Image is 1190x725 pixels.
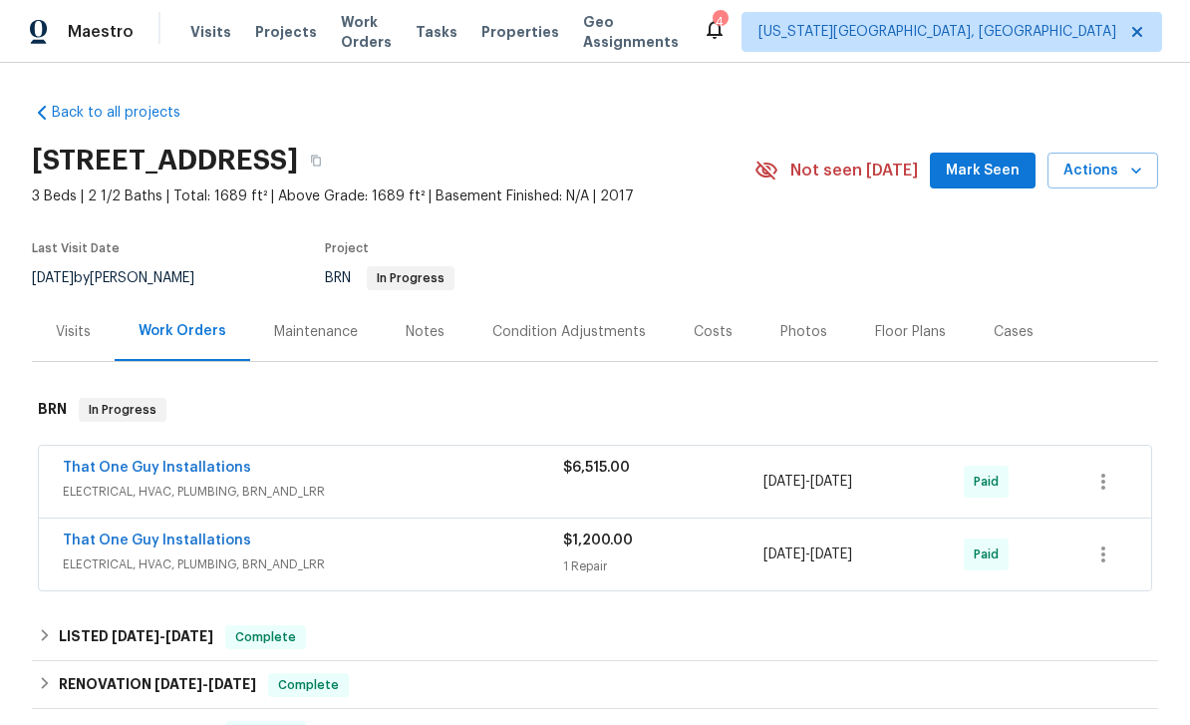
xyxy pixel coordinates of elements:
[416,25,457,39] span: Tasks
[32,378,1158,442] div: BRN In Progress
[563,534,633,547] span: $1,200.00
[63,534,251,547] a: That One Guy Installations
[341,12,392,52] span: Work Orders
[481,22,559,42] span: Properties
[208,677,256,691] span: [DATE]
[974,544,1007,564] span: Paid
[758,22,1116,42] span: [US_STATE][GEOGRAPHIC_DATA], [GEOGRAPHIC_DATA]
[930,153,1036,189] button: Mark Seen
[994,322,1034,342] div: Cases
[946,159,1020,183] span: Mark Seen
[325,271,454,285] span: BRN
[298,143,334,179] button: Copy Address
[255,22,317,42] span: Projects
[81,400,164,420] span: In Progress
[32,242,120,254] span: Last Visit Date
[154,677,256,691] span: -
[713,12,727,32] div: 4
[492,322,646,342] div: Condition Adjustments
[763,544,852,564] span: -
[59,673,256,697] h6: RENOVATION
[112,629,213,643] span: -
[875,322,946,342] div: Floor Plans
[32,271,74,285] span: [DATE]
[32,151,298,171] h2: [STREET_ADDRESS]
[810,475,852,489] span: [DATE]
[32,266,218,290] div: by [PERSON_NAME]
[790,161,918,181] span: Not seen [DATE]
[32,103,223,123] a: Back to all projects
[59,625,213,649] h6: LISTED
[63,554,563,574] span: ELECTRICAL, HVAC, PLUMBING, BRN_AND_LRR
[563,461,630,475] span: $6,515.00
[270,675,347,695] span: Complete
[190,22,231,42] span: Visits
[563,556,763,576] div: 1 Repair
[1063,159,1142,183] span: Actions
[406,322,445,342] div: Notes
[112,629,159,643] span: [DATE]
[227,627,304,647] span: Complete
[763,472,852,492] span: -
[583,12,679,52] span: Geo Assignments
[63,482,563,502] span: ELECTRICAL, HVAC, PLUMBING, BRN_AND_LRR
[68,22,134,42] span: Maestro
[763,547,805,561] span: [DATE]
[32,661,1158,709] div: RENOVATION [DATE]-[DATE]Complete
[139,321,226,341] div: Work Orders
[974,472,1007,492] span: Paid
[694,322,733,342] div: Costs
[165,629,213,643] span: [DATE]
[63,461,251,475] a: That One Guy Installations
[780,322,827,342] div: Photos
[369,272,452,284] span: In Progress
[325,242,369,254] span: Project
[810,547,852,561] span: [DATE]
[1047,153,1158,189] button: Actions
[154,677,202,691] span: [DATE]
[763,475,805,489] span: [DATE]
[56,322,91,342] div: Visits
[38,398,67,422] h6: BRN
[32,613,1158,661] div: LISTED [DATE]-[DATE]Complete
[274,322,358,342] div: Maintenance
[32,186,754,206] span: 3 Beds | 2 1/2 Baths | Total: 1689 ft² | Above Grade: 1689 ft² | Basement Finished: N/A | 2017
